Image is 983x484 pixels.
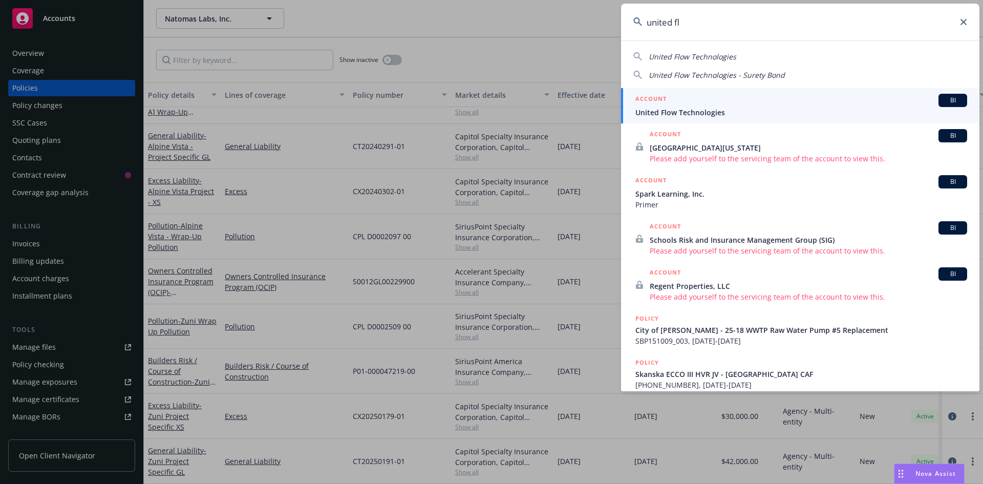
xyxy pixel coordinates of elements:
h5: POLICY [635,313,659,324]
h5: POLICY [635,357,659,368]
h5: ACCOUNT [635,175,667,187]
span: Regent Properties, LLC [650,281,967,291]
a: ACCOUNTBI[GEOGRAPHIC_DATA][US_STATE]Please add yourself to the servicing team of the account to v... [621,123,979,170]
span: Schools Risk and Insurance Management Group (SIG) [650,235,967,245]
span: SBP151009_003, [DATE]-[DATE] [635,335,967,346]
input: Search... [621,4,979,40]
button: Nova Assist [894,464,965,484]
a: ACCOUNTBISpark Learning, Inc.Primer [621,170,979,216]
a: ACCOUNTBISchools Risk and Insurance Management Group (SIG)Please add yourself to the servicing te... [621,216,979,262]
h5: ACCOUNT [650,129,681,141]
span: Primer [635,199,967,210]
h5: ACCOUNT [635,94,667,106]
span: BI [943,96,963,105]
span: Please add yourself to the servicing team of the account to view this. [650,153,967,164]
span: United Flow Technologies [649,52,736,61]
span: Please add yourself to the servicing team of the account to view this. [650,291,967,302]
span: Spark Learning, Inc. [635,188,967,199]
span: United Flow Technologies - Surety Bond [649,70,785,80]
a: POLICYSkanska ECCO III HVR JV - [GEOGRAPHIC_DATA] CAF[PHONE_NUMBER], [DATE]-[DATE] [621,352,979,396]
a: POLICYCity of [PERSON_NAME] - 25-18 WWTP Raw Water Pump #5 ReplacementSBP151009_003, [DATE]-[DATE] [621,308,979,352]
span: BI [943,131,963,140]
span: BI [943,223,963,233]
span: BI [943,269,963,279]
h5: ACCOUNT [650,221,681,234]
span: [GEOGRAPHIC_DATA][US_STATE] [650,142,967,153]
span: [PHONE_NUMBER], [DATE]-[DATE] [635,380,967,390]
div: Drag to move [894,464,907,483]
span: Skanska ECCO III HVR JV - [GEOGRAPHIC_DATA] CAF [635,369,967,380]
span: Please add yourself to the servicing team of the account to view this. [650,245,967,256]
span: City of [PERSON_NAME] - 25-18 WWTP Raw Water Pump #5 Replacement [635,325,967,335]
a: ACCOUNTBIRegent Properties, LLCPlease add yourself to the servicing team of the account to view t... [621,262,979,308]
span: Nova Assist [915,469,956,478]
span: United Flow Technologies [635,107,967,118]
a: ACCOUNTBIUnited Flow Technologies [621,88,979,123]
h5: ACCOUNT [650,267,681,280]
span: BI [943,177,963,186]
